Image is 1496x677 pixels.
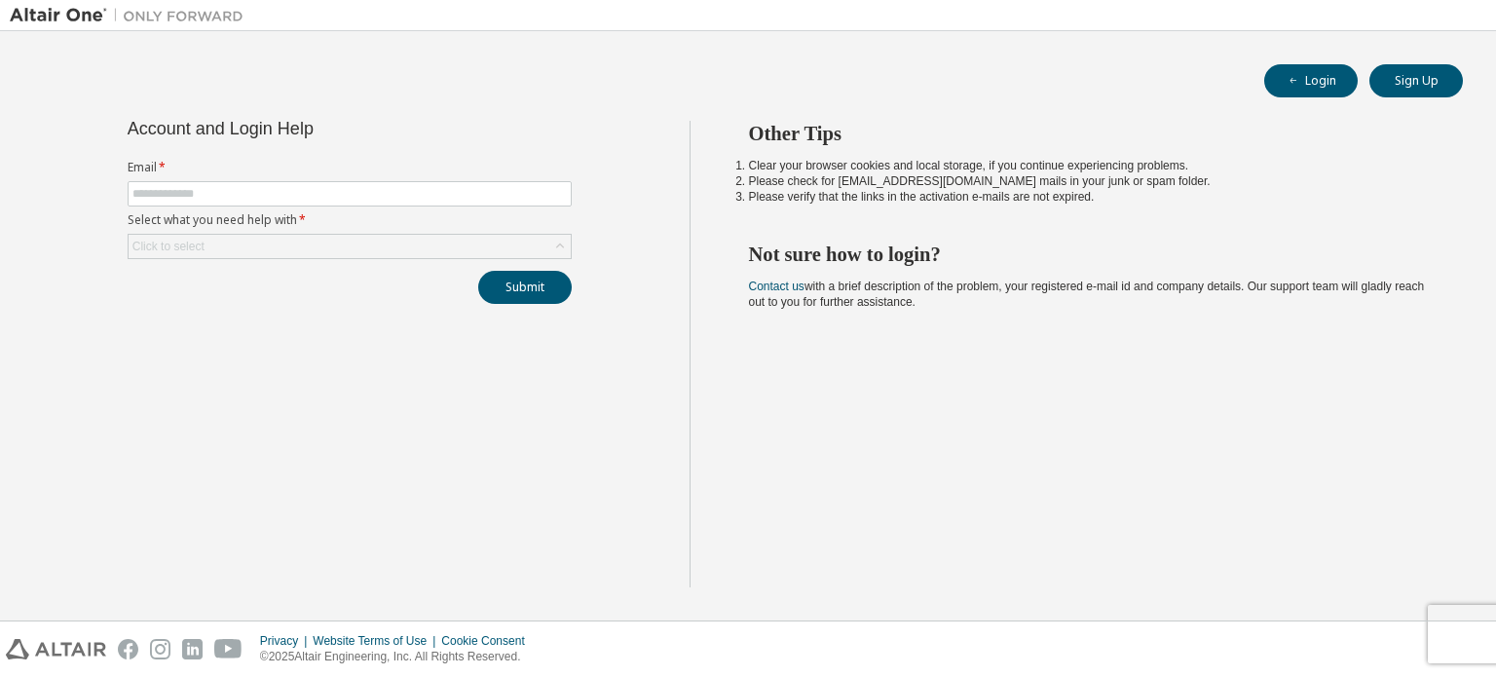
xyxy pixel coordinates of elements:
[1264,64,1358,97] button: Login
[749,189,1429,205] li: Please verify that the links in the activation e-mails are not expired.
[478,271,572,304] button: Submit
[182,639,203,659] img: linkedin.svg
[132,239,205,254] div: Click to select
[214,639,243,659] img: youtube.svg
[313,633,441,649] div: Website Terms of Use
[10,6,253,25] img: Altair One
[749,280,804,293] a: Contact us
[749,121,1429,146] h2: Other Tips
[128,121,483,136] div: Account and Login Help
[260,633,313,649] div: Privacy
[749,158,1429,173] li: Clear your browser cookies and local storage, if you continue experiencing problems.
[749,280,1425,309] span: with a brief description of the problem, your registered e-mail id and company details. Our suppo...
[128,212,572,228] label: Select what you need help with
[6,639,106,659] img: altair_logo.svg
[749,173,1429,189] li: Please check for [EMAIL_ADDRESS][DOMAIN_NAME] mails in your junk or spam folder.
[260,649,537,665] p: © 2025 Altair Engineering, Inc. All Rights Reserved.
[118,639,138,659] img: facebook.svg
[441,633,536,649] div: Cookie Consent
[129,235,571,258] div: Click to select
[150,639,170,659] img: instagram.svg
[1369,64,1463,97] button: Sign Up
[128,160,572,175] label: Email
[749,242,1429,267] h2: Not sure how to login?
